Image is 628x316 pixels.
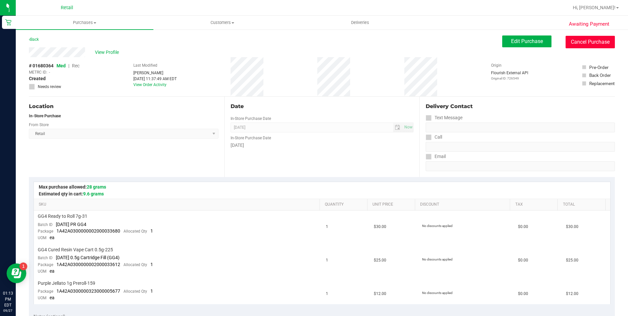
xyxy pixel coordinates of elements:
div: [DATE] 11:37:49 AM EDT [133,76,177,82]
span: View Profile [95,49,121,56]
a: Back [29,37,39,42]
span: $30.00 [566,224,578,230]
span: $12.00 [374,291,386,297]
span: Package [38,262,53,267]
span: 1 [326,291,328,297]
div: Pre-Order [589,64,609,71]
span: $30.00 [374,224,386,230]
span: Batch ID [38,222,53,227]
span: - [49,69,50,75]
span: [DATE] PR GG4 [56,222,86,227]
span: Purple Jellato 1g Preroll-159 [38,280,95,286]
a: Purchases [16,16,153,30]
span: ea [50,268,55,274]
label: Origin [491,62,502,68]
span: # 01680364 [29,62,54,69]
span: $0.00 [518,224,528,230]
span: 1A42A0300000002000033680 [56,228,120,234]
span: Hi, [PERSON_NAME]! [573,5,616,10]
span: 1 [326,257,328,263]
p: 09/27 [3,308,13,313]
label: Text Message [426,113,462,123]
label: From Store [29,122,49,128]
span: 28 grams [87,184,106,190]
span: $0.00 [518,257,528,263]
iframe: Resource center unread badge [19,262,27,270]
a: Quantity [325,202,365,207]
a: Discount [420,202,507,207]
a: Total [563,202,603,207]
span: 1 [150,228,153,234]
span: UOM [38,269,46,274]
div: Date [231,102,414,110]
div: Delivery Contact [426,102,615,110]
span: Max purchase allowed: [39,184,106,190]
span: 1 [326,224,328,230]
span: $0.00 [518,291,528,297]
span: 1A42A0300000002000033612 [56,262,120,267]
div: [DATE] [231,142,414,149]
span: Allocated Qty [123,229,147,234]
span: Customers [154,20,291,26]
input: Format: (999) 999-9999 [426,142,615,152]
span: $25.00 [374,257,386,263]
span: ea [50,235,55,240]
span: No discounts applied [422,224,453,228]
a: Deliveries [291,16,429,30]
label: In-Store Purchase Date [231,135,271,141]
div: Location [29,102,218,110]
span: ea [50,295,55,300]
div: Flourish External API [491,70,528,81]
span: $12.00 [566,291,578,297]
span: Med [56,63,66,68]
span: Package [38,229,53,234]
span: UOM [38,296,46,300]
span: 1 [150,288,153,294]
span: Awaiting Payment [569,20,609,28]
span: $25.00 [566,257,578,263]
span: Created [29,75,46,82]
span: Allocated Qty [123,262,147,267]
span: Edit Purchase [511,38,543,44]
inline-svg: Retail [5,19,11,26]
label: Email [426,152,446,161]
span: 9.6 grams [83,191,104,196]
span: Deliveries [342,20,378,26]
span: Package [38,289,53,294]
span: | [68,63,69,68]
button: Edit Purchase [502,35,551,47]
label: In-Store Purchase Date [231,116,271,122]
span: [DATE] 0.5g Cartridge Fill (GG4) [56,255,120,260]
a: Unit Price [372,202,412,207]
span: Rec [72,63,79,68]
span: Purchases [16,20,153,26]
p: 01:13 PM EDT [3,290,13,308]
span: Batch ID [38,256,53,260]
div: [PERSON_NAME] [133,70,177,76]
a: SKU [39,202,317,207]
span: GG4 Cured Resin Vape Cart 0.5g-225 [38,247,113,253]
div: Back Order [589,72,611,79]
p: Original ID: 726549 [491,76,528,81]
label: Last Modified [133,62,157,68]
span: Retail [61,5,73,11]
span: 1A42A0300000323000005677 [56,288,120,294]
span: No discounts applied [422,291,453,295]
iframe: Resource center [7,263,26,283]
strong: In-Store Purchase [29,114,61,118]
label: Call [426,132,442,142]
span: METRC ID: [29,69,47,75]
span: Needs review [38,84,61,90]
span: UOM [38,236,46,240]
span: 1 [150,262,153,267]
button: Cancel Purchase [566,36,615,48]
span: Estimated qty in cart: [39,191,104,196]
input: Format: (999) 999-9999 [426,123,615,132]
span: Allocated Qty [123,289,147,294]
span: GG4 Ready to Roll 7g-31 [38,213,87,219]
a: View Order Activity [133,82,167,87]
a: Tax [515,202,555,207]
div: Replacement [589,80,615,87]
a: Customers [153,16,291,30]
